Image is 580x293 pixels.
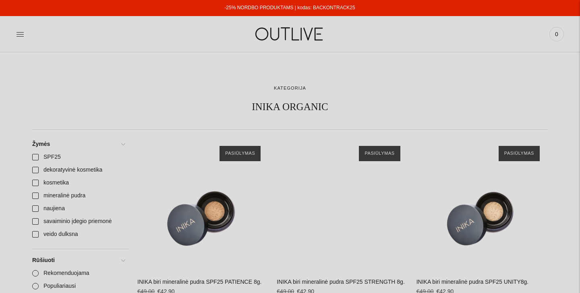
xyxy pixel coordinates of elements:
a: savaiminio įdegio priemonė [27,215,129,228]
a: 0 [549,25,564,43]
a: INIKA biri mineralinė pudra SPF25 STRENGTH 8g. [277,279,404,285]
a: mineralinė pudra [27,189,129,202]
a: INIKA biri mineralinė pudra SPF25 PATIENCE 8g. [137,279,261,285]
a: naujiena [27,202,129,215]
a: -25% NORDBO PRODUKTAMS | kodas: BACKONTRACK25 [224,5,355,10]
a: SPF25 [27,151,129,164]
a: kosmetika [27,176,129,189]
a: veido dulksna [27,228,129,241]
a: Populiariausi [27,280,129,293]
a: Rekomenduojama [27,267,129,280]
a: INIKA biri mineralinė pudra SPF25 STRENGTH 8g. [277,138,408,269]
a: INIKA biri mineralinė pudra SPF25 PATIENCE 8g. [137,138,269,269]
a: dekoratyvinė kosmetika [27,164,129,176]
a: INIKA biri mineralinė pudra SPF25 UNITY8g. [416,279,529,285]
span: 0 [551,29,562,40]
a: Rūšiuoti [27,254,129,267]
a: INIKA biri mineralinė pudra SPF25 UNITY8g. [416,138,548,269]
a: Žymės [27,138,129,151]
img: OUTLIVE [240,20,340,48]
